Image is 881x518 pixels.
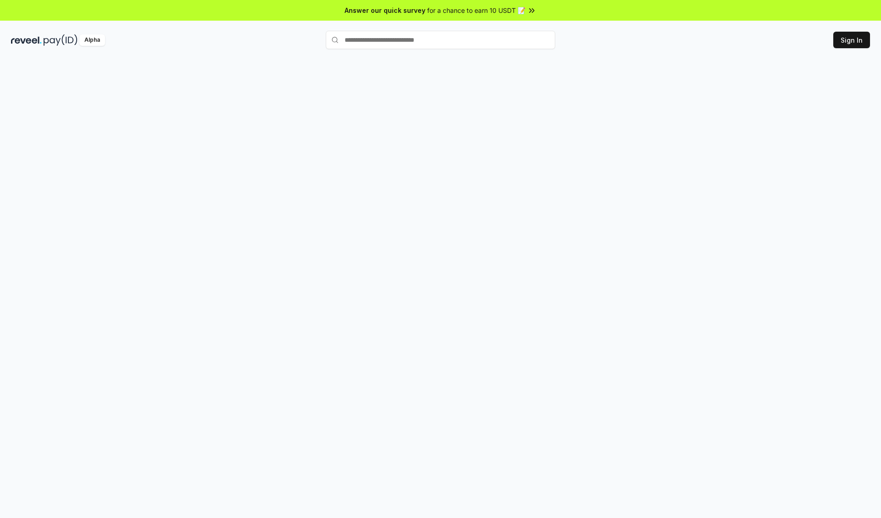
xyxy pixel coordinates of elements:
img: reveel_dark [11,34,42,46]
span: for a chance to earn 10 USDT 📝 [427,6,525,15]
img: pay_id [44,34,78,46]
button: Sign In [833,32,870,48]
span: Answer our quick survey [345,6,425,15]
div: Alpha [79,34,105,46]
